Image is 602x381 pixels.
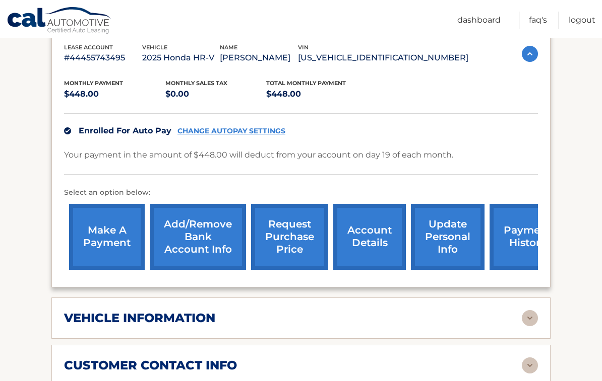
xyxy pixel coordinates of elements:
a: Logout [569,12,595,29]
h2: vehicle information [64,311,215,326]
a: Dashboard [457,12,501,29]
span: vehicle [142,44,167,51]
span: Total Monthly Payment [266,80,346,87]
img: accordion-rest.svg [522,310,538,326]
p: Select an option below: [64,187,538,199]
h2: customer contact info [64,358,237,373]
a: Cal Automotive [7,7,112,36]
img: accordion-rest.svg [522,357,538,373]
a: account details [333,204,406,270]
span: name [220,44,237,51]
a: payment history [490,204,565,270]
a: update personal info [411,204,485,270]
span: lease account [64,44,113,51]
p: $0.00 [165,87,267,101]
img: check.svg [64,127,71,134]
a: CHANGE AUTOPAY SETTINGS [177,127,285,135]
p: $448.00 [266,87,368,101]
p: 2025 Honda HR-V [142,51,220,65]
span: Monthly Payment [64,80,123,87]
p: Your payment in the amount of $448.00 will deduct from your account on day 19 of each month. [64,148,453,162]
span: Enrolled For Auto Pay [79,126,171,135]
a: FAQ's [529,12,547,29]
a: Add/Remove bank account info [150,204,246,270]
img: accordion-active.svg [522,46,538,62]
p: $448.00 [64,87,165,101]
p: #44455743495 [64,51,142,65]
span: Monthly sales Tax [165,80,227,87]
p: [US_VEHICLE_IDENTIFICATION_NUMBER] [298,51,468,65]
a: request purchase price [251,204,328,270]
span: vin [298,44,309,51]
p: [PERSON_NAME] [220,51,298,65]
a: make a payment [69,204,145,270]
